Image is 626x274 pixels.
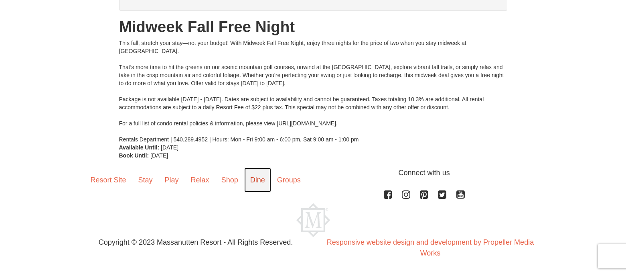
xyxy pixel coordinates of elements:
a: Shop [215,168,244,192]
a: Responsive website design and development by Propeller Media Works [327,238,534,257]
div: This fall, stretch your stay—not your budget! With Midweek Fall Free Night, enjoy three nights fo... [119,39,507,143]
a: Play [159,168,185,192]
img: Massanutten Resort Logo [296,203,330,237]
span: [DATE] [150,152,168,159]
strong: Book Until: [119,152,149,159]
strong: Available Until: [119,144,160,151]
p: Connect with us [85,168,542,178]
p: Copyright © 2023 Massanutten Resort - All Rights Reserved. [79,237,313,248]
a: Dine [244,168,271,192]
a: Relax [185,168,215,192]
h1: Midweek Fall Free Night [119,19,507,35]
a: Resort Site [85,168,132,192]
span: [DATE] [161,144,178,151]
a: Groups [271,168,307,192]
a: Stay [132,168,159,192]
